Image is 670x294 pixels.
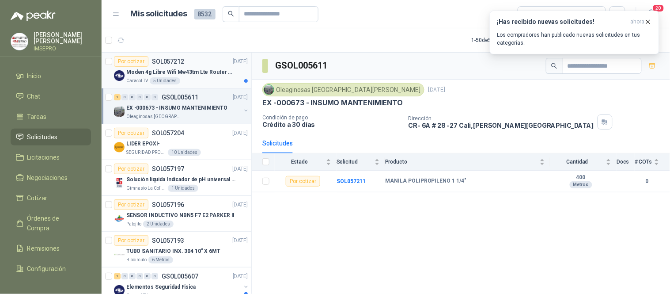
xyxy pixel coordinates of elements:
h3: ¡Has recibido nuevas solicitudes! [497,18,627,26]
p: Solución liquida Indicador de pH universal de 500ml o 20 de 25ml (no tiras de papel) [126,176,236,184]
a: 1 0 0 0 0 0 GSOL005611[DATE] Company LogoEX -000673 - INSUMO MANTENIMIENTOOleaginosas [GEOGRAPHIC... [114,92,250,120]
div: 1 - 50 de 5681 [472,33,529,47]
a: Negociaciones [11,169,91,186]
div: 0 [136,94,143,100]
p: Dirección [409,115,594,122]
span: Cantidad [550,159,604,165]
img: Company Logo [114,249,125,260]
div: Por cotizar [114,56,148,67]
div: Metros [570,181,592,188]
span: Solicitud [337,159,373,165]
span: ahora [631,18,645,26]
button: 20 [644,6,659,22]
span: Solicitudes [27,132,58,142]
div: 0 [129,94,136,100]
p: IMSEPRO [34,46,91,51]
a: Inicio [11,68,91,84]
th: Docs [617,153,635,171]
h3: GSOL005611 [275,59,329,73]
a: Por cotizarSOL057193[DATE] Company LogoTUBO SANITARIO INX. 304 10" X 6MTBiocirculo6 Metros [102,232,251,267]
div: 0 [144,94,151,100]
a: Chat [11,88,91,105]
p: [DATE] [233,201,248,209]
div: 0 [136,273,143,279]
span: Inicio [27,71,42,81]
a: Tareas [11,108,91,125]
p: [PERSON_NAME] [PERSON_NAME] [34,32,91,44]
p: GSOL005611 [162,94,198,100]
div: 0 [121,94,128,100]
a: Por cotizarSOL057204[DATE] Company LogoLIDER EPOXI-SEGURIDAD PROVISER LTDA10 Unidades [102,124,251,160]
b: 400 [550,174,611,181]
div: Todas [523,9,542,19]
img: Company Logo [114,178,125,188]
p: GSOL005607 [162,273,198,279]
p: Oleaginosas [GEOGRAPHIC_DATA][PERSON_NAME] [126,113,182,120]
div: Por cotizar [114,199,148,210]
span: Licitaciones [27,153,60,162]
div: 0 [151,94,158,100]
p: SOL057193 [152,237,184,244]
span: Estado [275,159,324,165]
div: 0 [144,273,151,279]
a: Configuración [11,260,91,277]
p: Crédito a 30 días [262,121,401,128]
b: 0 [635,177,659,186]
p: EX -000673 - INSUMO MANTENIMIENTO [262,98,403,107]
h1: Mis solicitudes [131,8,187,20]
button: ¡Has recibido nuevas solicitudes!ahora Los compradores han publicado nuevas solicitudes en tus ca... [490,11,659,54]
a: Órdenes de Compra [11,210,91,237]
a: Cotizar [11,190,91,206]
div: 10 Unidades [168,149,201,156]
p: [DATE] [233,57,248,66]
p: Biocirculo [126,256,147,263]
p: [DATE] [233,237,248,245]
th: Estado [275,153,337,171]
div: 0 [129,273,136,279]
img: Company Logo [114,70,125,81]
div: 1 [114,273,121,279]
div: 2 Unidades [143,221,174,228]
img: Company Logo [114,142,125,153]
p: SOL057204 [152,130,184,136]
th: Solicitud [337,153,385,171]
p: Moden 4g Libre Wifi Mw43tm Lte Router Móvil Internet 5ghz ALCATEL DESBLOQUEADO [126,68,236,76]
span: Configuración [27,264,66,274]
p: SEGURIDAD PROVISER LTDA [126,149,166,156]
p: SOL057196 [152,202,184,208]
div: 1 [114,94,121,100]
span: search [228,11,234,17]
span: search [551,63,557,69]
span: Órdenes de Compra [27,214,83,233]
div: 6 Metros [148,256,173,263]
span: # COTs [635,159,652,165]
div: Oleaginosas [GEOGRAPHIC_DATA][PERSON_NAME] [262,83,424,96]
div: 1 Unidades [168,185,198,192]
p: [DATE] [428,86,446,94]
p: [DATE] [233,165,248,173]
div: Por cotizar [286,176,320,187]
span: Tareas [27,112,47,122]
span: 20 [652,4,665,12]
p: Caracol TV [126,77,148,84]
img: Company Logo [11,33,28,50]
img: Company Logo [264,85,274,95]
p: SOL057197 [152,166,184,172]
a: Por cotizarSOL057197[DATE] Company LogoSolución liquida Indicador de pH universal de 500ml o 20 d... [102,160,251,196]
p: EX -000673 - INSUMO MANTENIMIENTO [126,104,227,112]
a: Por cotizarSOL057212[DATE] Company LogoModen 4g Libre Wifi Mw43tm Lte Router Móvil Internet 5ghz ... [102,53,251,88]
span: Negociaciones [27,173,68,183]
p: LIDER EPOXI- [126,140,160,148]
p: CR- 6A # 28 -27 Cali , [PERSON_NAME][GEOGRAPHIC_DATA] [409,122,594,129]
a: Licitaciones [11,149,91,166]
div: 5 Unidades [150,77,180,84]
div: Por cotizar [114,235,148,246]
th: # COTs [635,153,670,171]
p: [DATE] [233,129,248,137]
p: TUBO SANITARIO INX. 304 10" X 6MT [126,247,220,256]
span: Chat [27,92,41,101]
p: Elementos Seguridad Fisica [126,283,196,291]
span: Producto [385,159,538,165]
a: Por cotizarSOL057196[DATE] Company LogoSENSOR INDUCTIVO NBN5 F7 E2 PARKER IIPatojito2 Unidades [102,196,251,232]
div: Por cotizar [114,164,148,174]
